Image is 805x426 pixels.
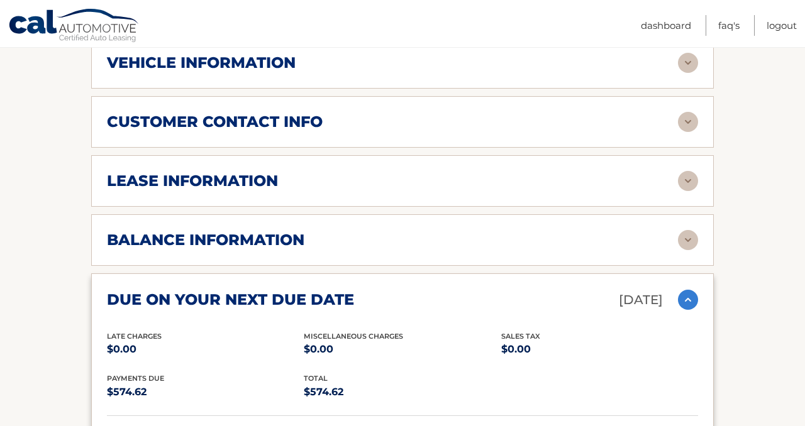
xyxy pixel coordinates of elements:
span: total [304,374,328,383]
a: Dashboard [641,15,691,36]
img: accordion-rest.svg [678,112,698,132]
h2: lease information [107,172,278,190]
span: Payments Due [107,374,164,383]
a: Logout [767,15,797,36]
img: accordion-rest.svg [678,171,698,191]
h2: balance information [107,231,304,249]
p: [DATE] [619,289,663,311]
span: Miscellaneous Charges [304,332,403,341]
h2: vehicle information [107,53,296,72]
span: Late Charges [107,332,162,341]
a: FAQ's [718,15,740,36]
p: $574.62 [107,383,304,401]
a: Cal Automotive [8,8,140,45]
p: $0.00 [501,341,698,358]
img: accordion-rest.svg [678,53,698,73]
h2: customer contact info [107,112,323,131]
span: Sales Tax [501,332,540,341]
img: accordion-rest.svg [678,230,698,250]
p: $574.62 [304,383,501,401]
img: accordion-active.svg [678,290,698,310]
p: $0.00 [107,341,304,358]
h2: due on your next due date [107,290,354,309]
p: $0.00 [304,341,501,358]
